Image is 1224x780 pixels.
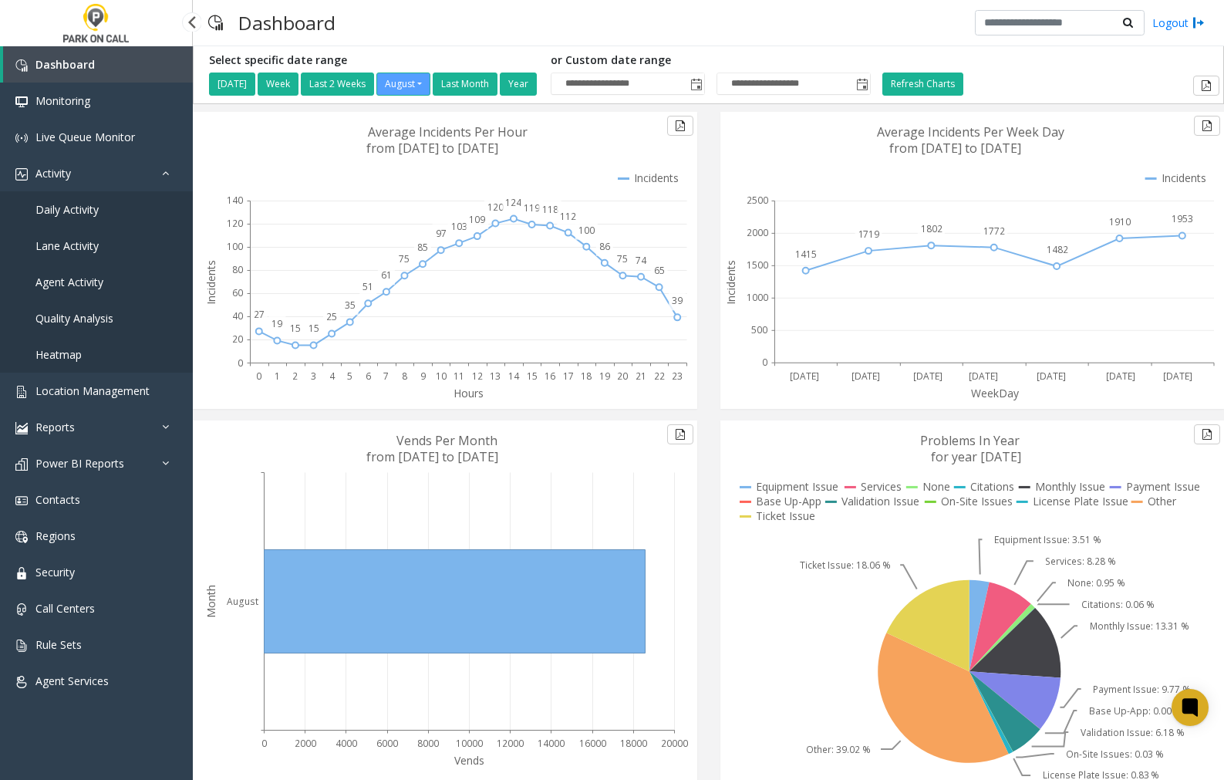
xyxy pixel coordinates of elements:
text: 20 [232,333,243,346]
span: Activity [35,166,71,181]
span: Agent Services [35,674,109,688]
text: 1953 [1172,213,1193,226]
text: 120 [227,217,243,230]
text: 75 [399,252,410,265]
text: Vends Per Month [396,432,497,449]
text: 500 [751,323,767,336]
text: 39 [672,294,683,307]
span: Heatmap [35,347,82,362]
text: 51 [362,280,373,293]
text: Incidents [634,171,679,185]
img: 'icon' [15,59,28,72]
text: [DATE] [1037,370,1066,383]
text: 10000 [456,737,483,750]
text: 18 [581,370,592,383]
span: Quality Analysis [35,311,113,326]
text: 35 [345,299,356,312]
span: Power BI Reports [35,456,124,471]
text: 85 [417,241,428,254]
span: Daily Activity [35,202,99,217]
text: 112 [560,210,576,223]
text: Average Incidents Per Week Day [877,123,1064,140]
text: 1772 [983,225,1005,238]
img: 'icon' [15,567,28,579]
text: Monthly Issue [1035,479,1105,494]
text: 15 [290,322,301,335]
span: Regions [35,528,76,543]
span: Agent Activity [35,275,103,289]
text: [DATE] [1106,370,1135,383]
text: Problems In Year [920,432,1020,449]
text: 0 [762,356,767,370]
text: 14000 [538,737,565,750]
text: 6 [366,370,371,383]
text: 0 [238,356,243,370]
text: 4000 [336,737,357,750]
text: Payment Issue: 9.77 % [1093,683,1191,696]
img: pageIcon [208,4,223,42]
text: 2000 [295,737,316,750]
text: Vends [454,753,484,768]
text: 5 [347,370,352,383]
a: Logout [1152,15,1205,31]
img: 'icon' [15,132,28,144]
img: 'icon' [15,603,28,616]
text: 25 [326,310,337,323]
text: 140 [227,194,243,207]
text: Average Incidents Per Hour [368,123,528,140]
text: 7 [383,370,389,383]
text: from [DATE] to [DATE] [889,140,1021,157]
text: Ticket Issue [756,508,815,523]
text: Equipment Issue: 3.51 % [994,533,1101,546]
span: Toggle popup [853,73,870,95]
text: Services: 8.28 % [1045,555,1116,568]
text: 12000 [497,737,524,750]
img: 'icon' [15,676,28,688]
span: Location Management [35,383,150,398]
img: 'icon' [15,640,28,652]
text: 21 [636,370,646,383]
text: [DATE] [1163,370,1192,383]
text: 80 [232,263,243,276]
span: Live Queue Monitor [35,130,135,144]
img: 'icon' [15,495,28,507]
h5: Select specific date range [209,54,539,67]
text: 1 [275,370,280,383]
span: Reports [35,420,75,434]
text: August [227,595,258,608]
text: 1719 [858,228,879,241]
text: from [DATE] to [DATE] [366,448,498,465]
text: Validation Issue [841,494,919,508]
text: Citations [970,479,1014,494]
text: Base Up-App: 0.00 % [1089,704,1182,718]
span: Call Centers [35,601,95,616]
img: 'icon' [15,386,28,398]
span: Contacts [35,492,80,507]
button: Export to pdf [1193,76,1219,96]
text: 23 [672,370,683,383]
text: 1482 [1046,243,1067,256]
text: 120 [487,201,504,214]
text: 1415 [795,248,817,261]
button: Export to pdf [667,116,693,136]
text: 9 [420,370,426,383]
text: for year [DATE] [931,448,1021,465]
img: logout [1192,15,1205,31]
text: 60 [232,286,243,299]
text: 40 [232,309,243,322]
text: Monthly Issue: 13.31 % [1089,620,1189,633]
text: 1910 [1109,215,1131,228]
text: 61 [381,268,392,282]
text: 0 [261,737,267,750]
text: Incidents [204,260,218,305]
text: 65 [654,264,665,277]
span: Monitoring [35,93,90,108]
text: License Plate Issue [1033,494,1128,508]
text: Payment Issue [1126,479,1200,494]
img: 'icon' [15,422,28,434]
text: None: 0.95 % [1067,576,1125,589]
h3: Dashboard [231,4,343,42]
text: 2000 [747,226,768,239]
span: Lane Activity [35,238,99,253]
h5: or Custom date range [551,54,871,67]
